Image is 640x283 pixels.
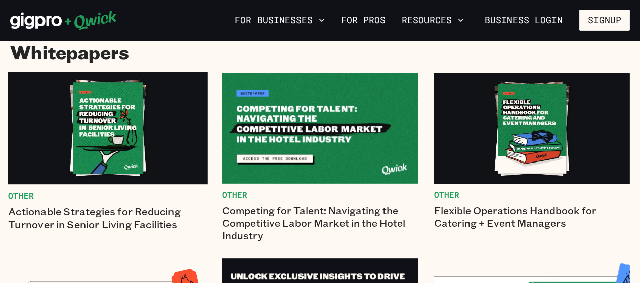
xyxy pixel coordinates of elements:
[231,12,329,29] button: For Businesses
[222,73,418,242] a: OtherCompeting for Talent: Navigating the Competitive Labor Market in the Hotel Industry
[8,190,208,200] span: Other
[398,12,468,29] button: Resources
[8,72,208,184] img: Actionable Strategies for Reducing Turnover in Senior Living Facilities
[8,205,208,231] p: Actionable Strategies for Reducing Turnover in Senior Living Facilities
[222,190,418,200] span: Other
[337,12,390,29] a: For Pros
[579,10,630,31] button: Signup
[222,204,418,242] p: Competing for Talent: Navigating the Competitive Labor Market in the Hotel Industry
[434,190,630,200] span: Other
[476,10,571,31] a: Business Login
[434,204,630,229] p: Flexible Operations Handbook for Catering + Event Managers
[434,73,630,184] img: Flexible Operations Handbook for Catering + Event Managers
[10,41,630,63] h1: Whitepapers
[434,73,630,242] a: OtherFlexible Operations Handbook for Catering + Event Managers
[8,72,208,244] a: OtherActionable Strategies for Reducing Turnover in Senior Living Facilities
[222,73,418,184] img: Competing for Talent: Navigating the Competitive Labor Market in the Hotel Industry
